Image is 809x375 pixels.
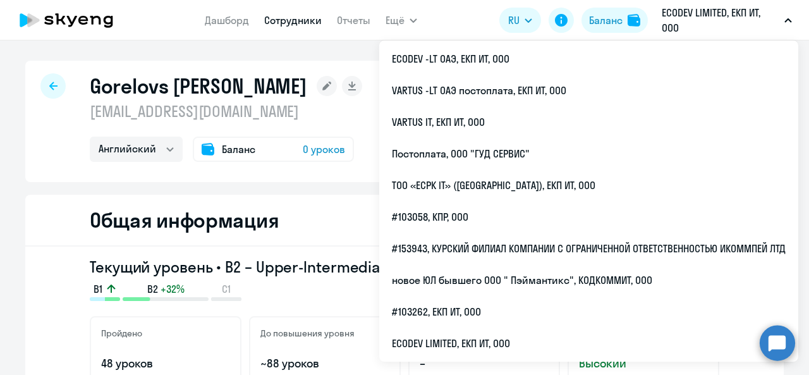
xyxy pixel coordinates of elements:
[90,101,362,121] p: [EMAIL_ADDRESS][DOMAIN_NAME]
[499,8,541,33] button: RU
[386,13,404,28] span: Ещё
[662,5,779,35] p: ECODEV LIMITED, ЕКП ИТ, ООО
[222,142,255,157] span: Баланс
[386,8,417,33] button: Ещё
[303,142,345,157] span: 0 уроков
[260,328,355,339] h5: До повышения уровня
[508,13,520,28] span: RU
[337,14,370,27] a: Отчеты
[628,14,640,27] img: balance
[90,257,719,277] h3: Текущий уровень • B2 – Upper-Intermediate
[264,14,322,27] a: Сотрудники
[101,328,142,339] h5: Пройдено
[101,355,230,372] p: 48 уроков
[90,207,279,233] h2: Общая информация
[589,13,623,28] div: Баланс
[94,282,102,296] span: B1
[205,14,249,27] a: Дашборд
[379,40,798,362] ul: Ещё
[579,355,708,372] span: Высокий
[420,355,549,372] p: –
[147,282,158,296] span: B2
[260,355,389,372] p: ~88 уроков
[222,282,231,296] span: C1
[90,73,307,99] h1: Gorelovs [PERSON_NAME]
[655,5,798,35] button: ECODEV LIMITED, ЕКП ИТ, ООО
[581,8,648,33] button: Балансbalance
[161,282,185,296] span: +32%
